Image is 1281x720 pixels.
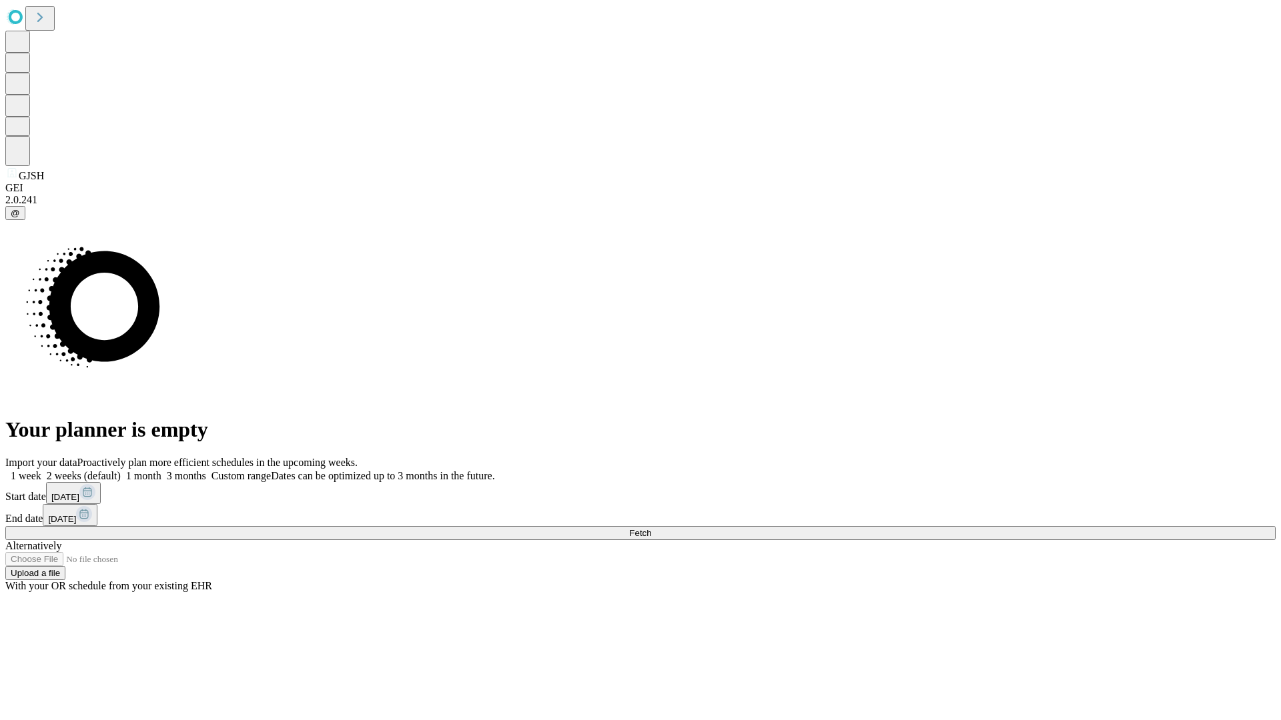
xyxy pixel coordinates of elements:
div: GEI [5,182,1276,194]
button: @ [5,206,25,220]
button: [DATE] [46,482,101,504]
span: With your OR schedule from your existing EHR [5,580,212,591]
div: End date [5,504,1276,526]
span: @ [11,208,20,218]
span: Custom range [211,470,271,481]
span: 2 weeks (default) [47,470,121,481]
span: Alternatively [5,540,61,551]
span: Fetch [629,528,651,538]
h1: Your planner is empty [5,417,1276,442]
span: GJSH [19,170,44,181]
span: [DATE] [48,514,76,524]
span: 3 months [167,470,206,481]
button: Fetch [5,526,1276,540]
div: Start date [5,482,1276,504]
span: Proactively plan more efficient schedules in the upcoming weeks. [77,457,358,468]
button: Upload a file [5,566,65,580]
span: Import your data [5,457,77,468]
span: [DATE] [51,492,79,502]
button: [DATE] [43,504,97,526]
span: 1 month [126,470,161,481]
div: 2.0.241 [5,194,1276,206]
span: 1 week [11,470,41,481]
span: Dates can be optimized up to 3 months in the future. [271,470,494,481]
